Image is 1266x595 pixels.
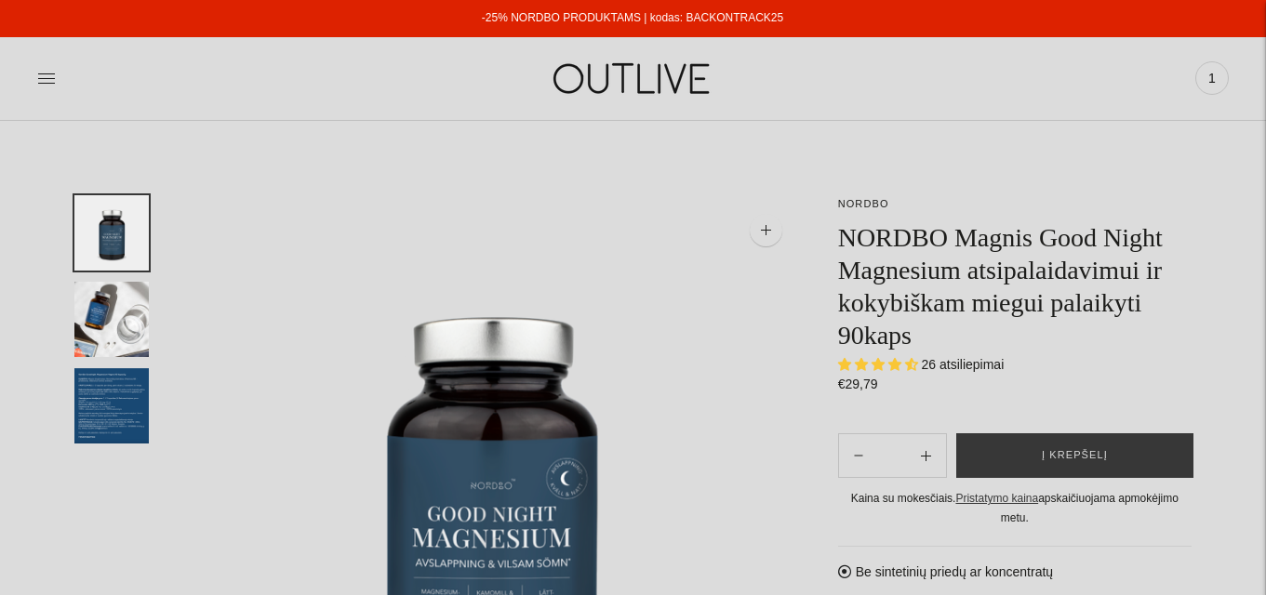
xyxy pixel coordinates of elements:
[838,377,878,391] span: €29,79
[517,46,750,111] img: OUTLIVE
[878,443,906,469] input: Product quantity
[74,368,149,443] button: Translation missing: en.general.accessibility.image_thumbail
[1199,65,1225,91] span: 1
[838,198,889,209] a: NORDBO
[838,357,922,372] span: 4.65 stars
[482,11,783,24] a: -25% NORDBO PRODUKTAMS | kodas: BACKONTRACK25
[838,489,1192,527] div: Kaina su mokesčiais. apskaičiuojama apmokėjimo metu.
[839,433,878,478] button: Add product quantity
[956,433,1193,478] button: Į krepšelį
[74,282,149,357] button: Translation missing: en.general.accessibility.image_thumbail
[955,492,1038,505] a: Pristatymo kaina
[1195,58,1229,99] a: 1
[838,221,1192,351] h1: NORDBO Magnis Good Night Magnesium atsipalaidavimui ir kokybiškam miegui palaikyti 90kaps
[922,357,1005,372] span: 26 atsiliepimai
[906,433,946,478] button: Subtract product quantity
[74,195,149,271] button: Translation missing: en.general.accessibility.image_thumbail
[1042,446,1108,465] span: Į krepšelį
